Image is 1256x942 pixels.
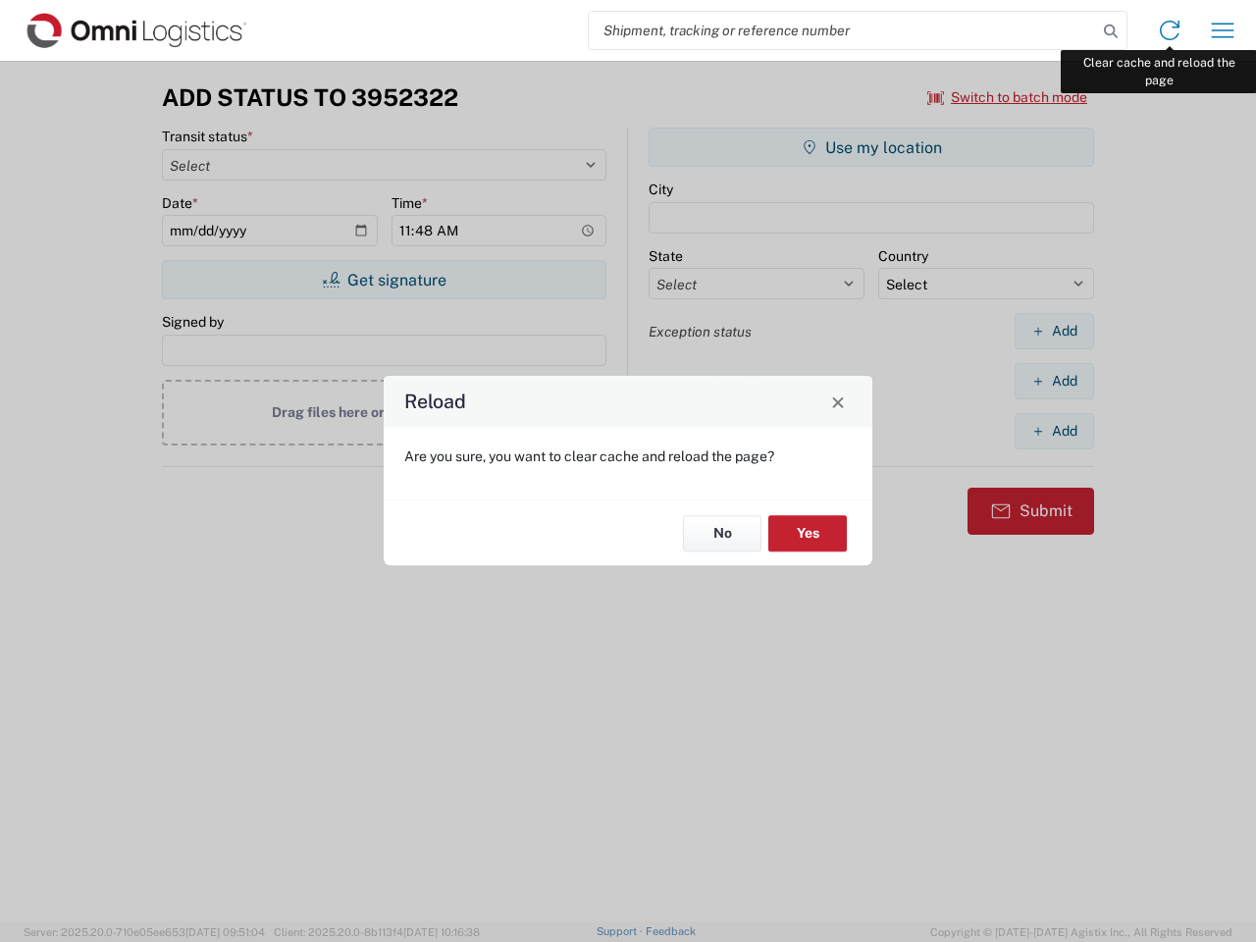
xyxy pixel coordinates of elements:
button: No [683,515,761,551]
input: Shipment, tracking or reference number [589,12,1097,49]
h4: Reload [404,388,466,416]
button: Close [824,388,852,415]
p: Are you sure, you want to clear cache and reload the page? [404,447,852,465]
button: Yes [768,515,847,551]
